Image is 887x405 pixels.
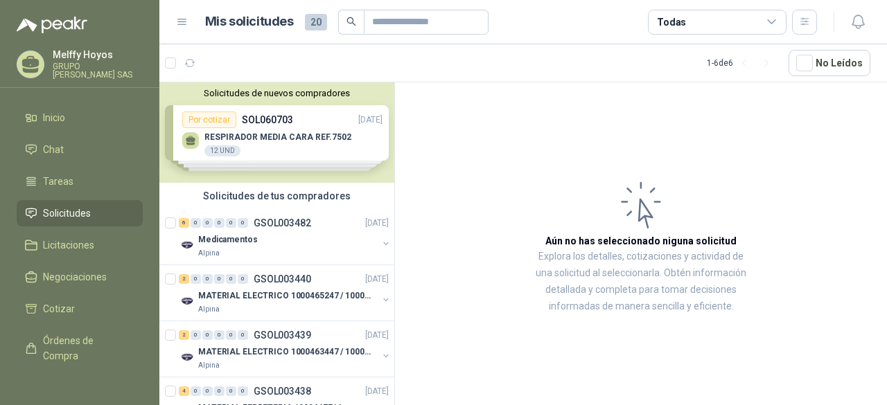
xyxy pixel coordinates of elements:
[198,345,371,359] p: MATERIAL ELECTRICO 1000463447 / 1000465800
[17,264,143,290] a: Negociaciones
[17,327,143,369] a: Órdenes de Compra
[17,168,143,195] a: Tareas
[17,17,87,33] img: Logo peakr
[43,142,64,157] span: Chat
[17,296,143,322] a: Cotizar
[214,218,225,228] div: 0
[43,237,94,253] span: Licitaciones
[198,289,371,303] p: MATERIAL ELECTRICO 1000465247 / 1000466995
[179,218,189,228] div: 6
[191,274,201,284] div: 0
[191,386,201,396] div: 0
[179,271,392,315] a: 2 0 0 0 0 0 GSOL003440[DATE] Company LogoMATERIAL ELECTRICO 1000465247 / 1000466995Alpina
[159,183,394,209] div: Solicitudes de tus compradores
[534,249,748,315] p: Explora los detalles, cotizaciones y actividad de una solicitud al seleccionarla. Obtén informaci...
[43,301,75,316] span: Cotizar
[226,386,236,396] div: 0
[202,274,213,284] div: 0
[159,82,394,183] div: Solicitudes de nuevos compradoresPor cotizarSOL060703[DATE] RESPIRADOR MEDIA CARA REF.750212 UNDP...
[179,386,189,396] div: 4
[305,14,327,30] span: 20
[254,218,311,228] p: GSOL003482
[165,88,389,98] button: Solicitudes de nuevos compradores
[17,200,143,226] a: Solicitudes
[191,330,201,340] div: 0
[365,385,389,398] p: [DATE]
[545,233,737,249] h3: Aún no has seleccionado niguna solicitud
[53,62,143,79] p: GRUPO [PERSON_NAME] SAS
[191,218,201,228] div: 0
[226,274,236,284] div: 0
[17,232,143,258] a: Licitaciones
[226,218,236,228] div: 0
[202,218,213,228] div: 0
[254,330,311,340] p: GSOL003439
[254,274,311,284] p: GSOL003440
[198,233,258,246] p: Medicamentos
[53,50,143,60] p: Melffy Hoyos
[179,327,392,371] a: 2 0 0 0 0 0 GSOL003439[DATE] Company LogoMATERIAL ELECTRICO 1000463447 / 1000465800Alpina
[17,136,143,163] a: Chat
[254,386,311,396] p: GSOL003438
[43,174,73,189] span: Tareas
[238,386,248,396] div: 0
[365,329,389,342] p: [DATE]
[238,218,248,228] div: 0
[214,274,225,284] div: 0
[214,386,225,396] div: 0
[179,349,195,366] img: Company Logo
[179,274,189,284] div: 2
[205,12,294,32] h1: Mis solicitudes
[657,15,686,30] div: Todas
[179,215,392,259] a: 6 0 0 0 0 0 GSOL003482[DATE] Company LogoMedicamentosAlpina
[202,330,213,340] div: 0
[238,274,248,284] div: 0
[346,17,356,26] span: search
[365,217,389,230] p: [DATE]
[198,304,220,315] p: Alpina
[789,50,870,76] button: No Leídos
[43,269,107,285] span: Negociaciones
[43,333,130,363] span: Órdenes de Compra
[43,110,65,125] span: Inicio
[202,386,213,396] div: 0
[214,330,225,340] div: 0
[179,330,189,340] div: 2
[179,237,195,253] img: Company Logo
[238,330,248,340] div: 0
[179,293,195,309] img: Company Logo
[226,330,236,340] div: 0
[707,52,778,74] div: 1 - 6 de 6
[198,248,220,259] p: Alpina
[365,273,389,286] p: [DATE]
[17,105,143,131] a: Inicio
[43,206,91,221] span: Solicitudes
[198,360,220,371] p: Alpina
